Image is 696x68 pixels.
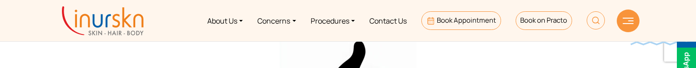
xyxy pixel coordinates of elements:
a: About Us [200,4,250,38]
img: HeaderSearch [587,11,605,29]
a: Contact Us [362,4,414,38]
a: Book on Practo [516,11,572,30]
img: hamLine.svg [623,18,634,24]
span: Book Appointment [437,15,496,25]
a: Procedures [303,4,362,38]
img: inurskn-logo [62,6,143,35]
a: Concerns [250,4,303,38]
a: Book Appointment [421,11,501,30]
span: Book on Practo [520,15,567,25]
